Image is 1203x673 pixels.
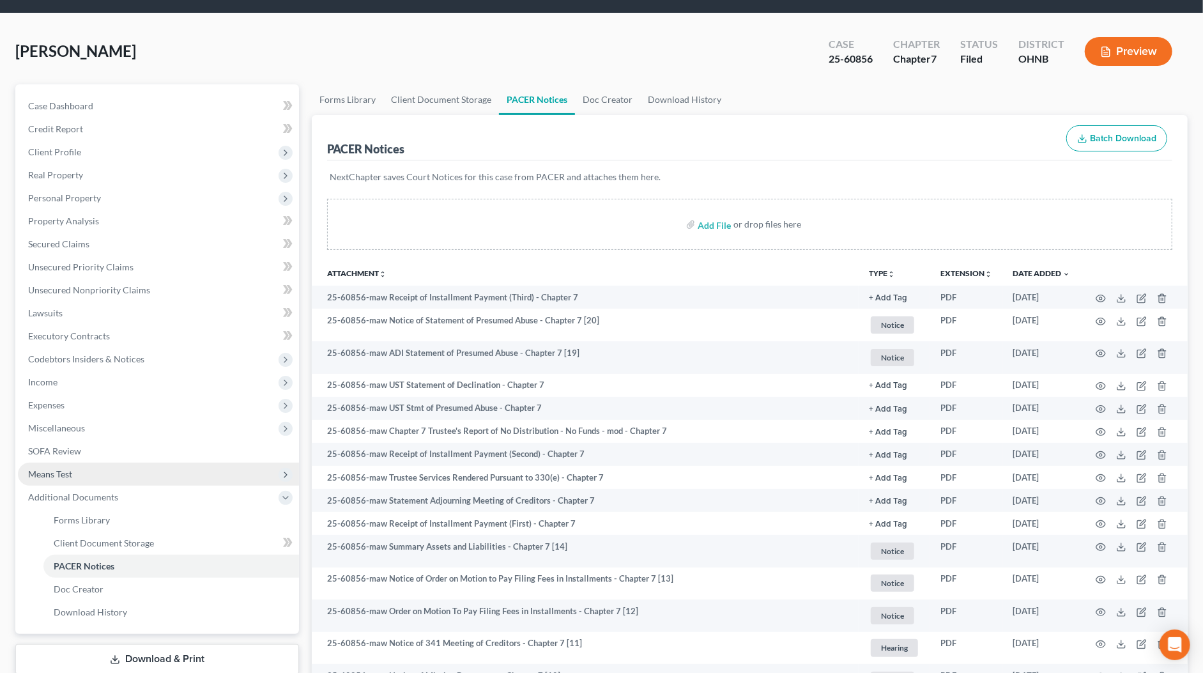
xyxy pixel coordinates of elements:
td: [DATE] [1002,397,1080,420]
td: PDF [930,374,1002,397]
td: PDF [930,309,1002,341]
span: Forms Library [54,514,110,525]
span: Codebtors Insiders & Notices [28,353,144,364]
td: [DATE] [1002,466,1080,489]
button: TYPEunfold_more [869,270,895,278]
td: PDF [930,443,1002,466]
span: 7 [931,52,937,65]
td: [DATE] [1002,286,1080,309]
td: 25-60856-maw UST Statement of Declination - Chapter 7 [312,374,859,397]
td: PDF [930,600,1002,632]
td: PDF [930,420,1002,443]
td: [DATE] [1002,341,1080,374]
button: Preview [1085,37,1172,66]
a: Property Analysis [18,210,299,233]
td: 25-60856-maw ADI Statement of Presumed Abuse - Chapter 7 [19] [312,341,859,374]
a: Notice [869,347,920,368]
a: + Add Tag [869,425,920,437]
td: PDF [930,489,1002,512]
i: unfold_more [985,270,992,278]
span: Lawsuits [28,307,63,318]
a: Date Added expand_more [1013,268,1070,278]
a: Secured Claims [18,233,299,256]
td: 25-60856-maw Notice of 341 Meeting of Creditors - Chapter 7 [11] [312,632,859,665]
span: Expenses [28,399,65,410]
span: Case Dashboard [28,100,93,111]
a: Attachmentunfold_more [327,268,387,278]
button: Batch Download [1066,125,1167,152]
a: Notice [869,573,920,594]
div: Chapter [893,37,940,52]
span: [PERSON_NAME] [15,42,136,60]
div: Open Intercom Messenger [1160,630,1190,660]
div: Status [960,37,998,52]
td: PDF [930,397,1002,420]
a: Forms Library [43,509,299,532]
button: + Add Tag [869,382,907,390]
td: [DATE] [1002,512,1080,535]
span: Notice [871,543,914,560]
a: Notice [869,541,920,562]
a: Download History [43,601,299,624]
span: Unsecured Priority Claims [28,261,134,272]
span: Notice [871,607,914,624]
span: Real Property [28,169,83,180]
td: [DATE] [1002,600,1080,632]
a: Unsecured Nonpriority Claims [18,279,299,302]
td: 25-60856-maw Receipt of Installment Payment (Third) - Chapter 7 [312,286,859,309]
a: + Add Tag [869,448,920,460]
a: Unsecured Priority Claims [18,256,299,279]
td: PDF [930,286,1002,309]
a: SOFA Review [18,440,299,463]
span: Client Profile [28,146,81,157]
span: PACER Notices [54,561,114,571]
span: Additional Documents [28,491,118,502]
span: Hearing [871,639,918,656]
span: Executory Contracts [28,330,110,341]
span: Unsecured Nonpriority Claims [28,284,150,295]
a: PACER Notices [43,555,299,578]
span: Secured Claims [28,238,89,249]
td: 25-60856-maw Order on Motion To Pay Filing Fees in Installments - Chapter 7 [12] [312,600,859,632]
span: Doc Creator [54,584,103,594]
a: + Add Tag [869,518,920,530]
a: + Add Tag [869,472,920,484]
a: Hearing [869,637,920,658]
button: + Add Tag [869,497,907,506]
a: Credit Report [18,118,299,141]
span: Miscellaneous [28,422,85,433]
td: 25-60856-maw UST Stmt of Presumed Abuse - Chapter 7 [312,397,859,420]
div: or drop files here [733,218,801,231]
td: PDF [930,512,1002,535]
span: Client Document Storage [54,538,154,548]
td: PDF [930,535,1002,568]
p: NextChapter saves Court Notices for this case from PACER and attaches them here. [330,171,1170,183]
div: OHNB [1018,52,1064,66]
i: unfold_more [379,270,387,278]
span: Batch Download [1090,133,1156,144]
i: unfold_more [887,270,895,278]
span: Credit Report [28,123,83,134]
span: Notice [871,349,914,366]
a: Extensionunfold_more [940,268,992,278]
div: 25-60856 [829,52,873,66]
span: Download History [54,607,127,617]
div: Filed [960,52,998,66]
td: [DATE] [1002,420,1080,443]
button: + Add Tag [869,428,907,437]
td: [DATE] [1002,535,1080,568]
td: 25-60856-maw Summary Assets and Liabilities - Chapter 7 [14] [312,535,859,568]
a: Notice [869,314,920,336]
td: PDF [930,632,1002,665]
a: Doc Creator [43,578,299,601]
td: 25-60856-maw Notice of Statement of Presumed Abuse - Chapter 7 [20] [312,309,859,341]
td: 25-60856-maw Receipt of Installment Payment (First) - Chapter 7 [312,512,859,535]
a: Notice [869,605,920,626]
span: Notice [871,575,914,592]
a: + Add Tag [869,495,920,507]
a: Client Document Storage [43,532,299,555]
td: [DATE] [1002,568,1080,600]
a: Case Dashboard [18,95,299,118]
span: Income [28,376,57,387]
span: Personal Property [28,192,101,203]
